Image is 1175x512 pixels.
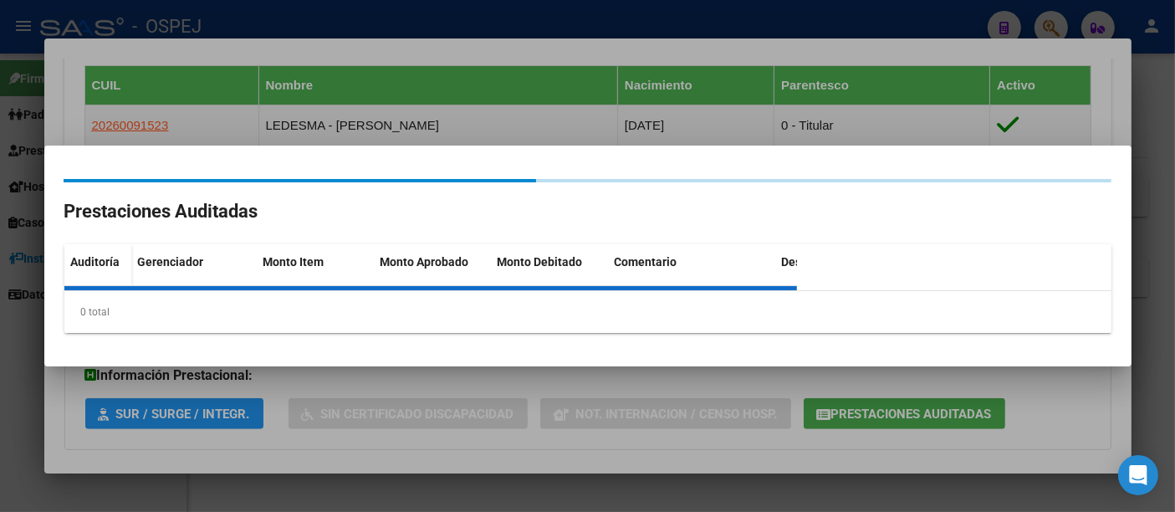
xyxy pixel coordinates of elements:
h2: Prestaciones Auditadas [64,196,1111,228]
span: Gerenciador [138,255,204,269]
span: Comentario [615,255,677,269]
span: Monto Debitado [498,255,583,269]
datatable-header-cell: Auditoría [64,244,131,315]
div: 0 total [64,291,1111,333]
datatable-header-cell: Descripción [775,244,943,315]
datatable-header-cell: Gerenciador [131,244,257,315]
div: Open Intercom Messenger [1118,455,1158,495]
datatable-header-cell: Monto Debitado [491,244,608,315]
span: Descripción [782,255,845,269]
span: Monto Item [263,255,324,269]
datatable-header-cell: Monto Item [257,244,374,315]
span: Auditoría [71,255,120,269]
span: Monto Aprobado [381,255,469,269]
datatable-header-cell: Comentario [608,244,775,315]
datatable-header-cell: Monto Aprobado [374,244,491,315]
